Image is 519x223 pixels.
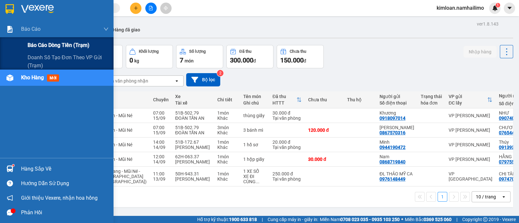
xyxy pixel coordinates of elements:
[217,130,237,135] div: Khác
[21,74,44,81] span: Kho hàng
[269,91,305,108] th: Toggle SortBy
[277,45,324,68] button: Chưa thu150.000đ
[21,164,109,174] div: Hàng sắp về
[308,128,341,133] div: 120.000 đ
[380,125,414,130] div: ANH SƠN
[272,94,296,99] div: Đã thu
[28,53,109,70] span: Doanh số tạo đơn theo VP gửi (trạm)
[492,5,498,11] img: icon-new-feature
[476,194,496,200] div: 10 / trang
[449,142,492,147] div: VP [PERSON_NAME]
[134,58,139,63] span: kg
[129,56,133,64] span: 0
[229,217,257,222] strong: 1900 633 818
[496,3,500,7] sup: 1
[175,139,211,145] div: 51B-172.67
[130,3,141,14] button: plus
[380,145,405,150] div: 0944190472
[243,169,266,174] div: 1 XE SỐ
[401,218,403,221] span: ⚪️
[197,216,257,223] span: Hỗ trợ kỹ thuật:
[456,216,457,223] span: |
[243,128,266,133] div: 3 bánh mì
[28,41,90,49] span: Báo cáo dòng tiền (trạm)
[21,208,109,217] div: Phản hồi
[272,176,302,182] div: Tại văn phòng
[217,110,237,116] div: 1 món
[174,78,179,84] svg: open
[243,100,266,106] div: Ghi chú
[380,94,414,99] div: Người gửi
[217,139,237,145] div: 1 món
[153,97,169,102] div: Chuyến
[217,154,237,159] div: 1 món
[108,22,145,38] button: Hàng đã giao
[424,217,452,222] strong: 0369 525 060
[185,58,194,63] span: món
[21,25,41,33] span: Báo cáo
[230,56,253,64] span: 300.000
[449,128,492,133] div: VP [PERSON_NAME]
[483,217,488,222] span: copyright
[7,180,13,186] span: question-circle
[175,176,211,182] div: [PERSON_NAME]
[340,217,400,222] strong: 0708 023 035 - 0935 103 250
[272,110,302,116] div: 30.000 đ
[272,116,302,121] div: Tại văn phòng
[290,49,306,54] div: Chưa thu
[134,6,138,10] span: plus
[253,58,256,63] span: đ
[217,145,237,150] div: Khác
[186,73,220,86] button: Bộ lọc
[449,94,487,99] div: VP gửi
[149,6,153,10] span: file-add
[7,209,13,216] span: message
[153,154,169,159] div: 12:00
[6,26,13,33] img: solution-icon
[449,157,492,162] div: VP [PERSON_NAME]
[308,157,341,162] div: 30.000 đ
[380,159,405,164] div: 0868719840
[153,110,169,116] div: 07:00
[243,157,266,162] div: 1 hộp giấy
[380,139,414,145] div: Minh
[100,97,147,102] div: Tuyến
[262,216,263,223] span: |
[501,194,506,199] svg: open
[126,45,173,68] button: Khối lượng0kg
[320,216,400,223] span: Miền Nam
[153,159,169,164] div: 14/09
[160,3,172,14] button: aim
[421,94,442,99] div: Trạng thái
[405,216,452,223] span: Miền Bắc
[153,139,169,145] div: 14:00
[21,179,109,188] div: Hướng dẫn sử dụng
[226,45,273,68] button: Đã thu300.000đ
[239,49,251,54] div: Đã thu
[243,174,266,184] div: XE ĐI CÙNG KHÁCH A4 - 11:00
[100,169,147,184] span: Nha Trang - Mũi Né - [GEOGRAPHIC_DATA] ([GEOGRAPHIC_DATA])
[175,159,211,164] div: [PERSON_NAME]
[153,130,169,135] div: 15/09
[217,171,237,176] div: 1 món
[280,56,304,64] span: 150.000
[175,116,211,121] div: ĐOÀN TẤN AN
[347,97,373,102] div: Thu hộ
[449,113,492,118] div: VP [PERSON_NAME]
[449,171,492,182] div: VP [GEOGRAPHIC_DATA]
[175,171,211,176] div: 50H-943.31
[272,145,302,150] div: Tại văn phòng
[507,5,513,11] span: caret-down
[464,46,497,58] button: Nhập hàng
[380,110,414,116] div: Khương
[217,116,237,121] div: Khác
[445,91,496,108] th: Toggle SortBy
[272,139,302,145] div: 20.000 đ
[438,192,447,202] button: 1
[100,128,132,133] span: Sài Gòn - Mũi Né
[431,4,489,12] span: kimloan.namhailimo
[103,78,148,84] div: Chọn văn phòng nhận
[380,171,414,176] div: ĐL THẢO MỸ CA
[139,49,159,54] div: Khối lượng
[153,171,169,176] div: 11:00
